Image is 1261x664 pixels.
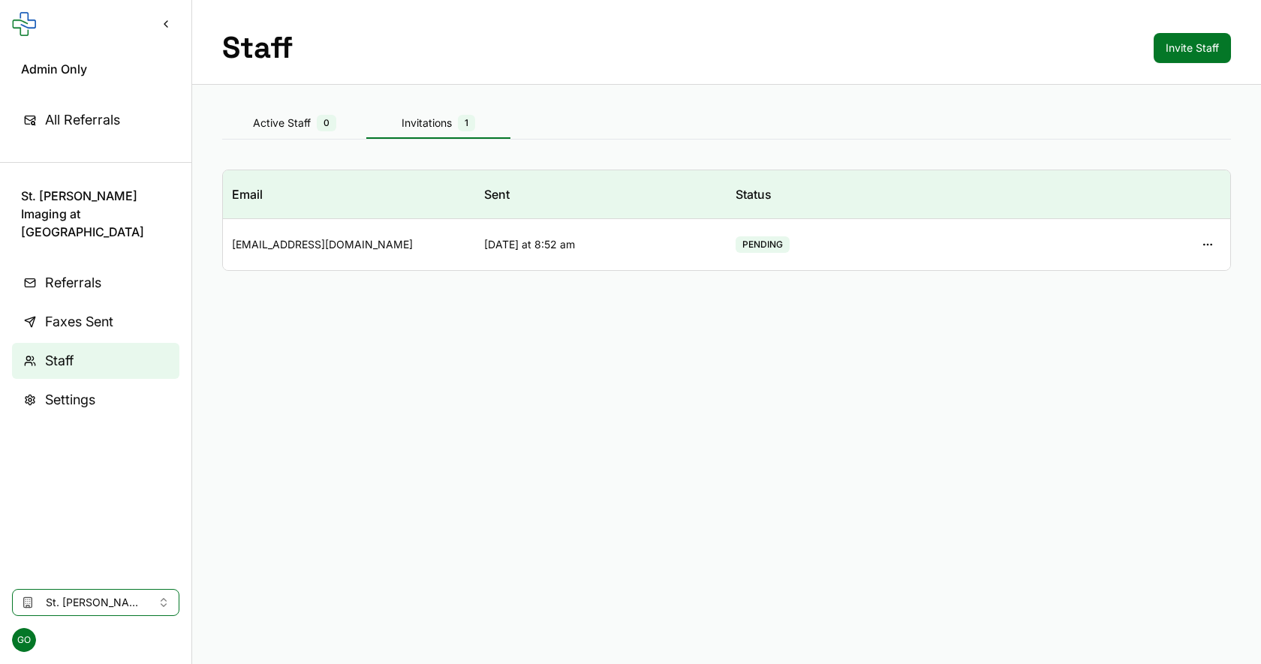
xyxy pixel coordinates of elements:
th: Sent [475,170,727,219]
button: Collapse sidebar [152,11,179,38]
a: All Referrals [12,102,179,138]
th: Email [223,170,475,219]
span: Settings [45,389,95,410]
a: Settings [12,382,179,418]
span: 1 [458,115,475,131]
span: Staff [45,350,74,371]
div: [DATE] at 8:52 am [484,237,718,252]
div: Invitations [366,115,510,131]
span: Referrals [45,272,101,293]
div: Active Staff [222,115,366,131]
span: Admin Only [21,60,170,78]
button: Invite Staff [1154,33,1231,63]
span: St. [PERSON_NAME] Imaging at [GEOGRAPHIC_DATA] [21,187,170,241]
div: [EMAIL_ADDRESS][DOMAIN_NAME] [232,237,466,252]
span: Faxes Sent [45,311,113,332]
span: All Referrals [45,110,120,131]
a: Referrals [12,265,179,301]
span: St. [PERSON_NAME] Imaging at [GEOGRAPHIC_DATA] [46,595,146,610]
span: GO [12,628,36,652]
span: 0 [317,115,336,131]
button: Select clinic [12,589,179,616]
a: Staff [12,343,179,379]
h1: Staff [222,30,293,66]
span: PENDING [736,236,790,253]
th: Status [727,170,979,219]
a: Faxes Sent [12,304,179,340]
